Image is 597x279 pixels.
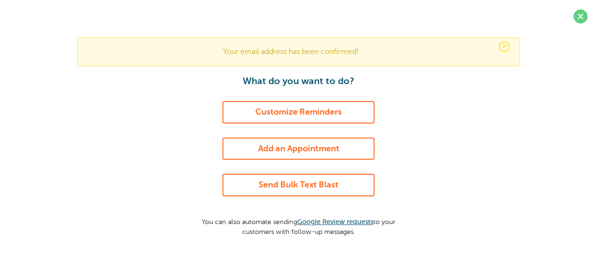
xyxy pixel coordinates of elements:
[222,174,375,196] a: Send Bulk Text Blast
[193,76,404,87] h1: What do you want to do?
[499,41,510,52] span: ×
[297,218,373,225] a: Google Review requests
[87,47,510,56] p: Your email address has been confirmed!
[193,210,404,236] p: You can also automate sending to your customers with follow-up messages.
[222,138,375,160] a: Add an Appointment
[222,101,375,124] a: Customize Reminders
